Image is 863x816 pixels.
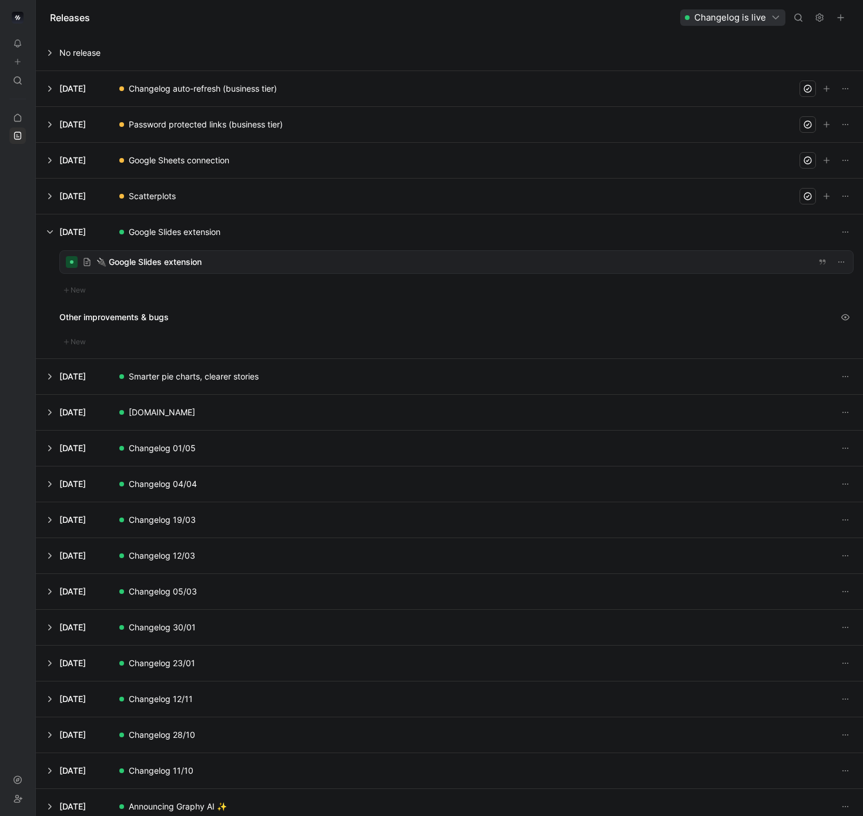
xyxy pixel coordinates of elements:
[9,9,26,26] button: Graphy
[680,9,785,26] button: Changelog is live
[12,12,24,23] img: Graphy
[59,309,854,325] div: Other improvements & bugs
[59,335,90,349] button: New
[59,283,90,297] button: New
[50,11,90,25] h1: Releases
